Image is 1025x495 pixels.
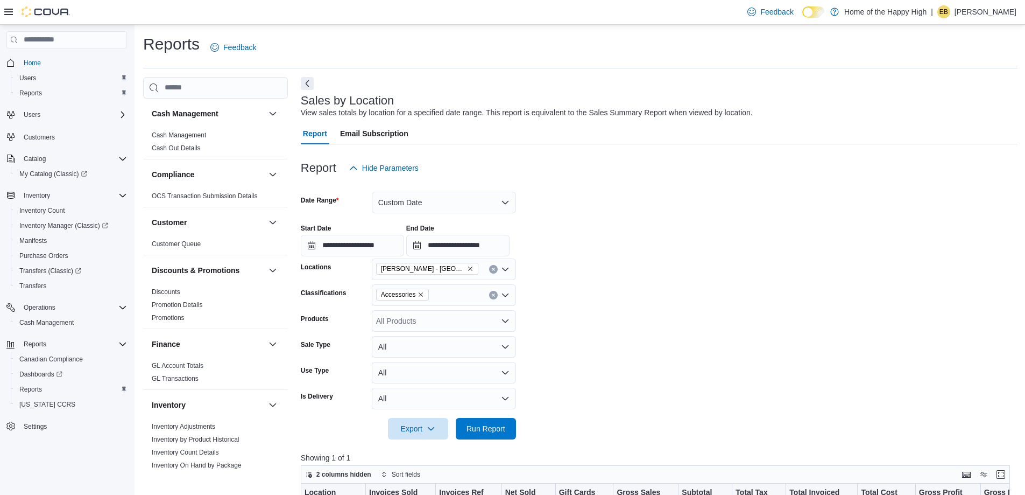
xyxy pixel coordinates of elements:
button: Hide Parameters [345,157,423,179]
p: Home of the Happy High [844,5,927,18]
img: Cova [22,6,70,17]
span: Dashboards [15,368,127,381]
span: My Catalog (Classic) [19,170,87,178]
span: 2 columns hidden [316,470,371,479]
button: Compliance [266,168,279,181]
span: Feedback [223,42,256,53]
a: Cash Out Details [152,144,201,152]
span: Inventory Count [15,204,127,217]
a: Inventory Count Details [152,449,219,456]
button: Inventory [266,399,279,412]
input: Press the down key to open a popover containing a calendar. [406,235,510,256]
p: Showing 1 of 1 [301,452,1017,463]
button: Customer [266,216,279,229]
button: Remove Regina - Glenelm Park - Fire & Flower from selection in this group [467,266,473,272]
span: Home [24,59,41,67]
span: [US_STATE] CCRS [19,400,75,409]
span: Transfers [15,280,127,292]
a: Customers [19,131,59,144]
button: Next [301,77,314,90]
button: Clear input [489,291,498,299]
button: Customers [2,129,131,144]
label: Start Date [301,224,331,233]
label: Products [301,315,329,323]
a: Discounts [152,288,180,296]
a: Users [15,72,40,85]
button: Export [388,418,448,440]
a: Feedback [743,1,797,23]
h3: Sales by Location [301,94,394,107]
button: Cash Management [266,107,279,120]
button: Compliance [152,169,264,180]
button: Canadian Compliance [11,352,131,367]
div: Ethan Boen-Wira [937,5,950,18]
a: Home [19,57,45,69]
span: Discounts [152,288,180,296]
span: Transfers (Classic) [15,264,127,277]
input: Dark Mode [802,6,825,18]
span: Washington CCRS [15,398,127,411]
button: Keyboard shortcuts [960,468,973,481]
a: Cash Management [152,131,206,139]
p: [PERSON_NAME] [955,5,1016,18]
span: Reports [19,89,42,97]
span: Purchase Orders [19,252,68,260]
a: Inventory On Hand by Package [152,462,242,469]
button: Users [19,108,45,121]
span: Manifests [19,236,47,245]
button: Catalog [19,152,50,165]
button: Operations [19,301,60,314]
label: Use Type [301,366,329,375]
button: All [372,388,516,409]
button: Finance [266,338,279,351]
span: Operations [19,301,127,314]
button: Inventory Count [11,203,131,218]
button: Catalog [2,151,131,166]
a: Promotions [152,314,185,322]
span: Cash Management [15,316,127,329]
button: Open list of options [501,317,510,325]
span: Hide Parameters [362,163,419,173]
input: Press the down key to open a popover containing a calendar. [301,235,404,256]
button: Inventory [19,189,54,202]
a: Feedback [206,37,260,58]
span: Inventory Manager (Classic) [19,221,108,230]
button: Users [11,71,131,86]
span: Canadian Compliance [19,355,83,364]
a: Purchase Orders [15,249,73,262]
span: Inventory by Product Historical [152,435,239,444]
h3: Customer [152,217,187,228]
div: Customer [143,238,288,255]
span: Settings [19,420,127,433]
button: Discounts & Promotions [152,265,264,276]
button: All [372,362,516,384]
h3: Report [301,162,336,175]
span: Export [394,418,442,440]
span: Accessories [376,289,429,301]
span: Customers [19,130,127,143]
h3: Discounts & Promotions [152,265,239,276]
label: Locations [301,263,331,271]
span: Settings [24,422,47,431]
span: [PERSON_NAME] - [GEOGRAPHIC_DATA] - Fire & Flower [381,263,465,274]
span: Customers [24,133,55,142]
button: Settings [2,419,131,434]
a: GL Account Totals [152,362,203,369]
span: Users [15,72,127,85]
button: Reports [19,338,51,351]
label: End Date [406,224,434,233]
span: Reports [19,338,127,351]
label: Sale Type [301,340,330,349]
h1: Reports [143,33,200,55]
button: Open list of options [501,265,510,274]
a: [US_STATE] CCRS [15,398,80,411]
button: Finance [152,339,264,350]
nav: Complex example [6,51,127,462]
span: Dashboards [19,370,62,379]
span: Promotion Details [152,301,203,309]
span: Inventory Count [19,206,65,215]
button: Enter fullscreen [994,468,1007,481]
